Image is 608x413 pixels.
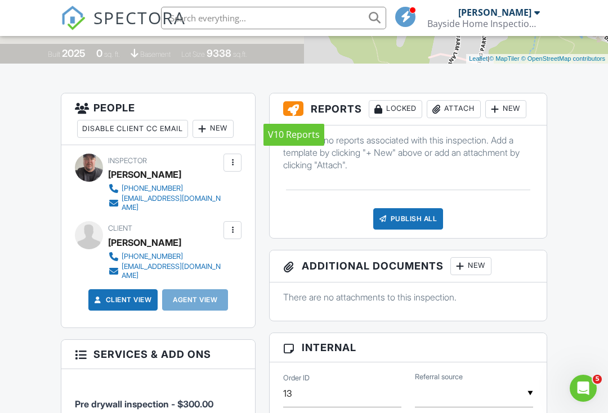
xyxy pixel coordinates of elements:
span: sq. ft. [104,50,120,59]
div: 0 [96,47,102,59]
a: [EMAIL_ADDRESS][DOMAIN_NAME] [108,194,221,212]
div: New [450,257,491,275]
a: [EMAIL_ADDRESS][DOMAIN_NAME] [108,262,221,280]
a: [PHONE_NUMBER] [108,183,221,194]
div: 9338 [207,47,231,59]
h3: Additional Documents [270,250,547,282]
div: [EMAIL_ADDRESS][DOMAIN_NAME] [122,262,221,280]
div: 2025 [62,47,86,59]
div: | [466,54,608,64]
span: Client [108,224,132,232]
div: Disable Client CC Email [77,120,188,138]
a: SPECTORA [61,15,186,39]
div: New [193,120,234,138]
div: Publish All [373,208,444,230]
span: Pre drywall inspection - $300.00 [75,398,213,410]
p: There are no attachments to this inspection. [283,291,533,303]
a: Leaflet [469,55,488,62]
div: Locked [369,100,422,118]
img: The Best Home Inspection Software - Spectora [61,6,86,30]
div: Bayside Home Inspection LLC [427,18,540,29]
span: Built [48,50,60,59]
a: [PHONE_NUMBER] [108,251,221,262]
span: sq.ft. [233,50,247,59]
span: basement [140,50,171,59]
a: Client View [92,294,152,306]
div: [EMAIL_ADDRESS][DOMAIN_NAME] [122,194,221,212]
span: 5 [593,375,602,384]
a: © OpenStreetMap contributors [521,55,605,62]
div: [PHONE_NUMBER] [122,184,183,193]
div: New [485,100,526,118]
div: [PERSON_NAME] [108,234,181,251]
span: Inspector [108,156,147,165]
h3: Internal [270,333,547,362]
span: SPECTORA [93,6,186,29]
div: [PERSON_NAME] [458,7,531,18]
label: Order ID [283,373,310,383]
a: © MapTiler [489,55,520,62]
h3: Services & Add ons [61,340,255,369]
p: There are no reports associated with this inspection. Add a template by clicking "+ New" above or... [283,134,533,172]
span: Lot Size [181,50,205,59]
h3: People [61,93,255,145]
div: Attach [427,100,481,118]
label: Referral source [415,372,463,382]
h3: Reports [270,93,547,125]
div: [PERSON_NAME] [108,166,181,183]
div: [PHONE_NUMBER] [122,252,183,261]
input: Search everything... [161,7,386,29]
iframe: Intercom live chat [570,375,597,402]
